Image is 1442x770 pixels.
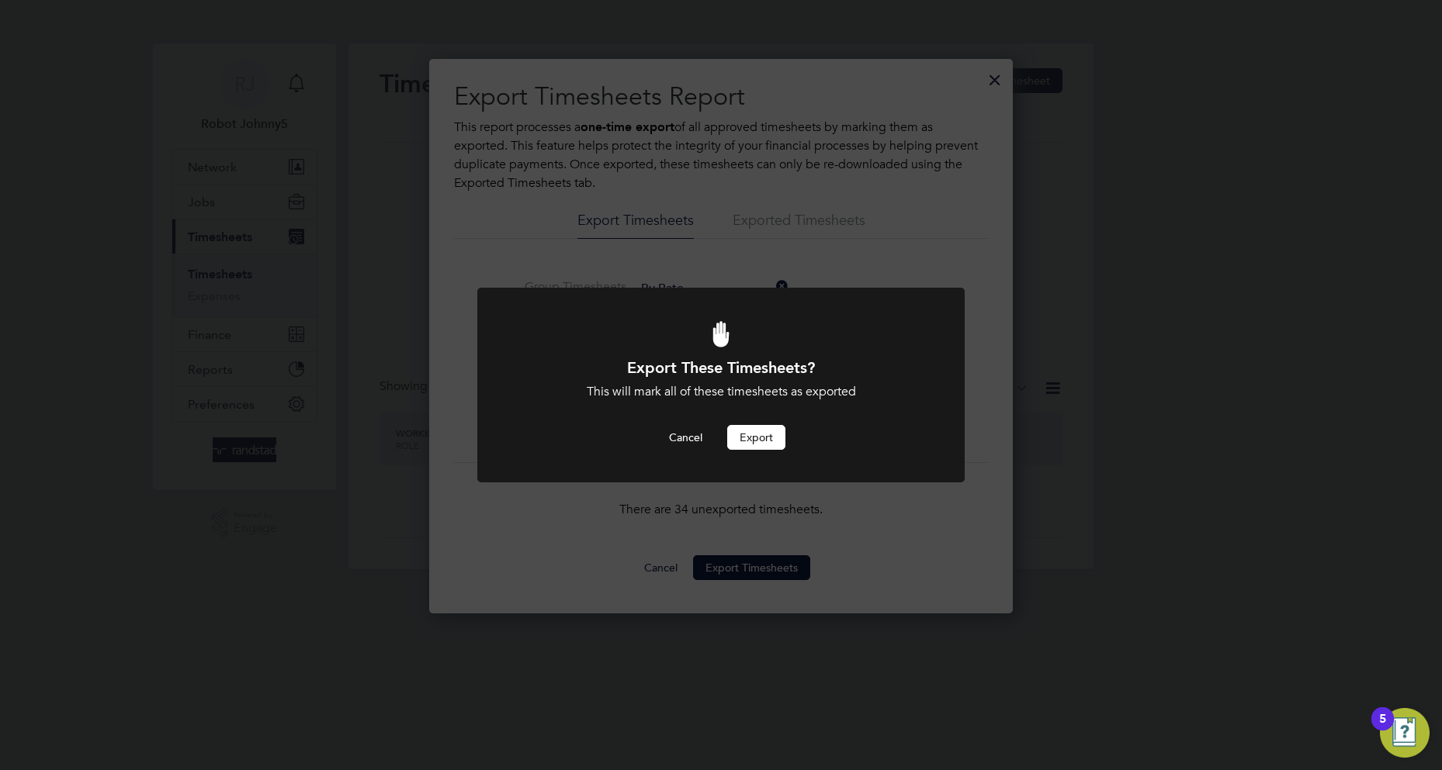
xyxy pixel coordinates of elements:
div: This will mark all of these timesheets as exported [519,384,923,400]
div: 5 [1379,719,1386,739]
h1: Export These Timesheets? [519,357,923,378]
button: Open Resource Center, 5 new notifications [1380,708,1430,758]
button: Export [727,425,785,450]
button: Cancel [657,425,715,450]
